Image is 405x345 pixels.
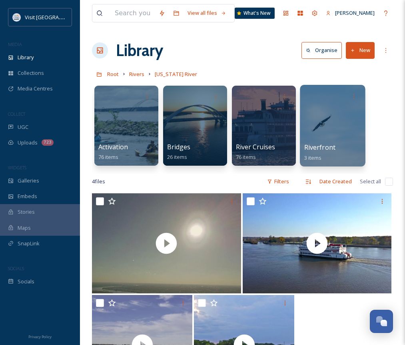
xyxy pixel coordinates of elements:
[18,240,40,247] span: SnapLink
[167,153,187,160] span: 26 items
[116,38,163,62] a: Library
[346,42,375,58] button: New
[243,193,392,293] img: thumbnail
[42,139,54,146] div: 723
[155,69,197,79] a: [US_STATE] River
[107,69,119,79] a: Root
[28,334,52,339] span: Privacy Policy
[8,111,25,117] span: COLLECT
[167,142,190,151] span: Bridges
[304,143,336,152] span: Riverfront
[360,178,381,185] span: Select all
[370,310,393,333] button: Open Chat
[98,142,128,151] span: Activation
[18,278,34,285] span: Socials
[263,174,293,189] div: Filters
[18,208,35,216] span: Stories
[8,265,24,271] span: SOCIALS
[25,13,87,21] span: Visit [GEOGRAPHIC_DATA]
[107,70,119,78] span: Root
[13,13,21,21] img: QCCVB_VISIT_vert_logo_4c_tagline_122019.svg
[8,164,26,170] span: WIDGETS
[18,177,39,185] span: Galleries
[129,69,144,79] a: Rivers
[98,153,118,160] span: 76 items
[301,42,342,58] button: Organise
[301,42,346,58] a: Organise
[315,174,356,189] div: Date Created
[92,193,241,293] img: thumbnail
[111,4,155,22] input: Search your library
[92,178,105,185] span: 4 file s
[236,142,275,151] span: River Cruises
[8,41,22,47] span: MEDIA
[18,193,37,200] span: Embeds
[18,85,53,92] span: Media Centres
[167,143,190,160] a: Bridges26 items
[304,144,336,161] a: Riverfront3 items
[335,9,375,16] span: [PERSON_NAME]
[184,5,230,21] a: View all files
[98,143,128,160] a: Activation76 items
[18,139,38,146] span: Uploads
[322,5,379,21] a: [PERSON_NAME]
[18,54,34,61] span: Library
[304,154,322,161] span: 3 items
[18,224,31,232] span: Maps
[129,70,144,78] span: Rivers
[155,70,197,78] span: [US_STATE] River
[236,153,256,160] span: 76 items
[236,143,275,160] a: River Cruises76 items
[28,331,52,341] a: Privacy Policy
[235,8,275,19] a: What's New
[18,69,44,77] span: Collections
[18,123,28,131] span: UGC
